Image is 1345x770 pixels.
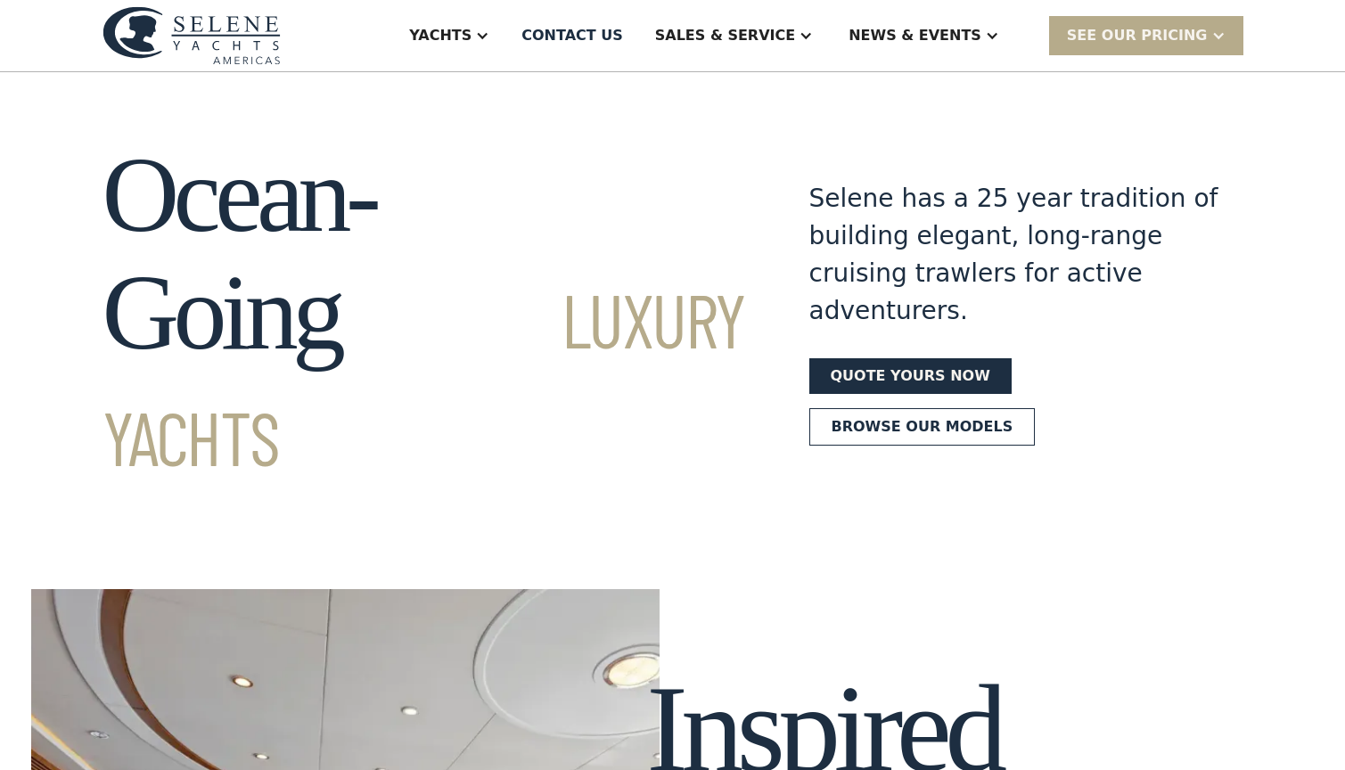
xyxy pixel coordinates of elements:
h1: Ocean-Going [103,136,745,489]
div: Sales & Service [655,25,795,46]
img: logo [103,6,281,64]
div: Yachts [409,25,472,46]
div: SEE Our Pricing [1067,25,1208,46]
a: Browse our models [809,408,1036,446]
span: Luxury Yachts [103,274,745,481]
div: Contact US [521,25,623,46]
div: News & EVENTS [849,25,981,46]
div: SEE Our Pricing [1049,16,1243,54]
div: Selene has a 25 year tradition of building elegant, long-range cruising trawlers for active adven... [809,180,1219,330]
a: Quote yours now [809,358,1012,394]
